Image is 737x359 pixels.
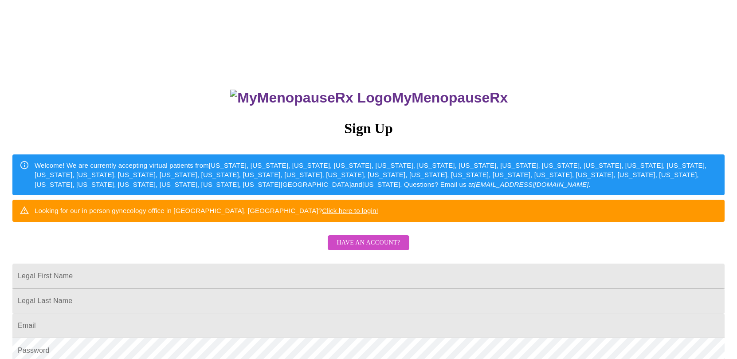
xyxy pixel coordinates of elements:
h3: Sign Up [12,120,725,137]
span: Have an account? [337,237,400,249]
div: Looking for our in person gynecology office in [GEOGRAPHIC_DATA], [GEOGRAPHIC_DATA]? [35,202,378,219]
h3: MyMenopauseRx [14,90,725,106]
a: Have an account? [325,245,411,252]
div: Welcome! We are currently accepting virtual patients from [US_STATE], [US_STATE], [US_STATE], [US... [35,157,717,193]
a: Click here to login! [322,207,378,214]
em: [EMAIL_ADDRESS][DOMAIN_NAME] [474,181,589,188]
button: Have an account? [328,235,409,251]
img: MyMenopauseRx Logo [230,90,392,106]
